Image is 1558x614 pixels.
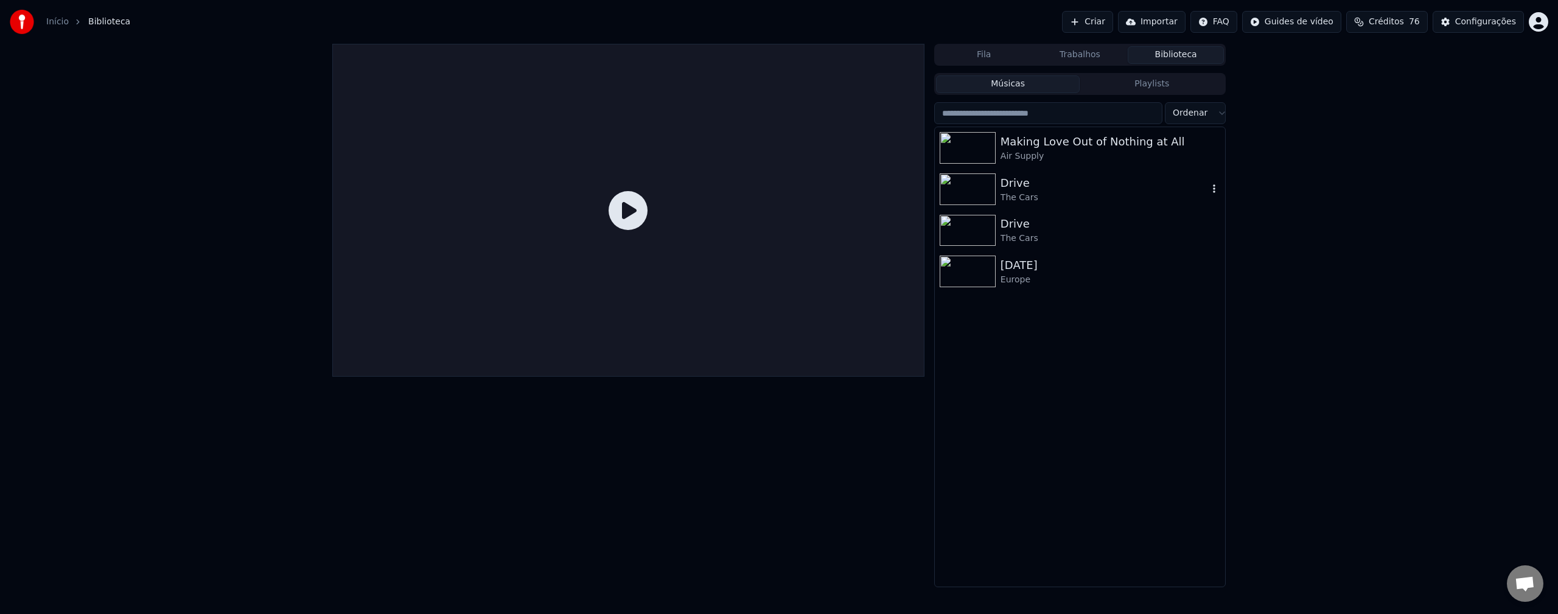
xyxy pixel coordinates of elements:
[1455,16,1516,28] div: Configurações
[1507,565,1543,602] a: Bate-papo aberto
[1242,11,1341,33] button: Guides de vídeo
[1118,11,1186,33] button: Importar
[1369,16,1404,28] span: Créditos
[1001,257,1220,274] div: [DATE]
[1062,11,1113,33] button: Criar
[10,10,34,34] img: youka
[1346,11,1428,33] button: Créditos76
[1173,107,1207,119] span: Ordenar
[1001,215,1220,232] div: Drive
[1080,75,1224,93] button: Playlists
[936,46,1032,64] button: Fila
[46,16,130,28] nav: breadcrumb
[1001,232,1220,245] div: The Cars
[1001,175,1208,192] div: Drive
[1001,192,1208,204] div: The Cars
[46,16,69,28] a: Início
[1433,11,1524,33] button: Configurações
[1001,150,1220,162] div: Air Supply
[88,16,130,28] span: Biblioteca
[936,75,1080,93] button: Músicas
[1032,46,1128,64] button: Trabalhos
[1190,11,1237,33] button: FAQ
[1001,133,1220,150] div: Making Love Out of Nothing at All
[1128,46,1224,64] button: Biblioteca
[1409,16,1420,28] span: 76
[1001,274,1220,286] div: Europe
